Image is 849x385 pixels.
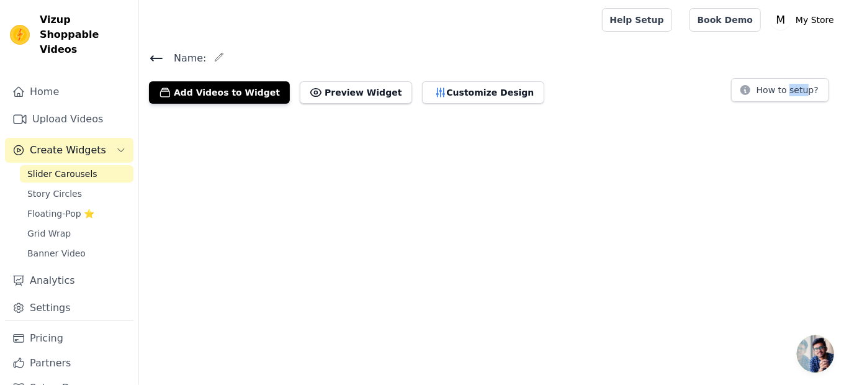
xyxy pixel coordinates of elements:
[771,9,839,31] button: M My Store
[422,81,544,104] button: Customize Design
[5,268,133,293] a: Analytics
[164,51,207,66] span: Name:
[20,225,133,242] a: Grid Wrap
[27,227,71,240] span: Grid Wrap
[797,335,834,373] a: Open chat
[731,87,829,99] a: How to setup?
[40,12,128,57] span: Vizup Shoppable Videos
[27,247,86,260] span: Banner Video
[20,245,133,262] a: Banner Video
[5,296,133,320] a: Settings
[5,351,133,376] a: Partners
[690,8,761,32] a: Book Demo
[791,9,839,31] p: My Store
[30,143,106,158] span: Create Widgets
[27,168,97,180] span: Slider Carousels
[149,81,290,104] button: Add Videos to Widget
[10,25,30,45] img: Vizup
[5,138,133,163] button: Create Widgets
[27,207,94,220] span: Floating-Pop ⭐
[5,79,133,104] a: Home
[731,78,829,102] button: How to setup?
[5,326,133,351] a: Pricing
[20,165,133,183] a: Slider Carousels
[602,8,672,32] a: Help Setup
[214,50,224,66] div: Edit Name
[300,81,411,104] a: Preview Widget
[20,205,133,222] a: Floating-Pop ⭐
[20,185,133,202] a: Story Circles
[5,107,133,132] a: Upload Videos
[776,14,786,26] text: M
[27,188,82,200] span: Story Circles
